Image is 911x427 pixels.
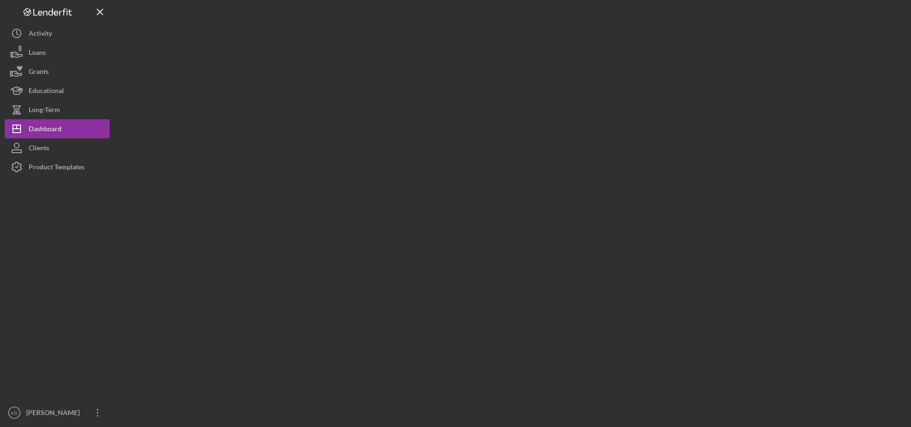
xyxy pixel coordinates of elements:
[29,138,49,160] div: Clients
[29,81,64,103] div: Educational
[29,119,62,141] div: Dashboard
[5,138,110,157] button: Clients
[5,62,110,81] button: Grants
[5,403,110,422] button: KD[PERSON_NAME]
[11,410,17,416] text: KD
[5,157,110,177] button: Product Templates
[5,43,110,62] button: Loans
[29,100,60,122] div: Long-Term
[5,81,110,100] button: Educational
[29,24,52,45] div: Activity
[29,43,46,64] div: Loans
[29,157,84,179] div: Product Templates
[5,100,110,119] button: Long-Term
[29,62,49,83] div: Grants
[5,24,110,43] button: Activity
[24,403,86,425] div: [PERSON_NAME]
[5,119,110,138] button: Dashboard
